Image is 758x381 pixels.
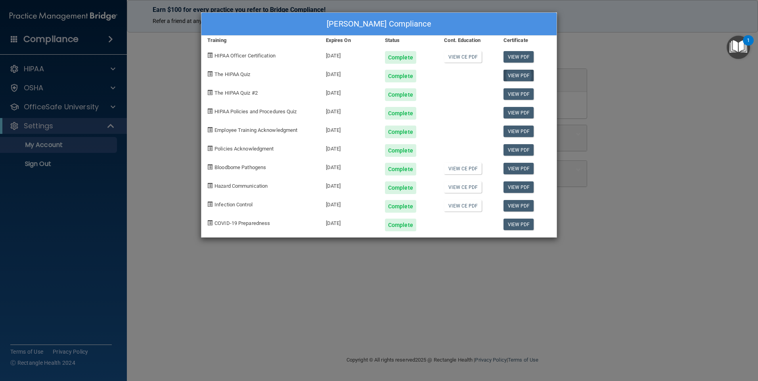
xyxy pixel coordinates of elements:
[385,144,416,157] div: Complete
[444,51,482,63] a: View CE PDF
[214,127,297,133] span: Employee Training Acknowledgment
[385,88,416,101] div: Complete
[214,183,268,189] span: Hazard Communication
[214,164,266,170] span: Bloodborne Pathogens
[214,202,253,208] span: Infection Control
[385,70,416,82] div: Complete
[444,200,482,211] a: View CE PDF
[214,146,274,152] span: Policies Acknowledgment
[385,126,416,138] div: Complete
[385,107,416,120] div: Complete
[201,13,557,36] div: [PERSON_NAME] Compliance
[438,36,497,45] div: Cont. Education
[201,36,320,45] div: Training
[385,219,416,231] div: Complete
[320,120,379,138] div: [DATE]
[320,36,379,45] div: Expires On
[385,181,416,194] div: Complete
[320,101,379,120] div: [DATE]
[320,175,379,194] div: [DATE]
[320,45,379,64] div: [DATE]
[320,82,379,101] div: [DATE]
[320,157,379,175] div: [DATE]
[727,36,750,59] button: Open Resource Center, 1 new notification
[214,90,258,96] span: The HIPAA Quiz #2
[498,36,557,45] div: Certificate
[503,144,534,156] a: View PDF
[214,53,276,59] span: HIPAA Officer Certification
[320,64,379,82] div: [DATE]
[214,71,250,77] span: The HIPAA Quiz
[320,213,379,231] div: [DATE]
[503,200,534,211] a: View PDF
[444,181,482,193] a: View CE PDF
[214,220,270,226] span: COVID-19 Preparedness
[503,70,534,81] a: View PDF
[385,200,416,213] div: Complete
[320,138,379,157] div: [DATE]
[320,194,379,213] div: [DATE]
[503,107,534,118] a: View PDF
[385,51,416,64] div: Complete
[214,109,297,114] span: HIPAA Policies and Procedures Quiz
[503,219,534,230] a: View PDF
[747,40,750,51] div: 1
[444,163,482,174] a: View CE PDF
[503,88,534,100] a: View PDF
[379,36,438,45] div: Status
[385,163,416,175] div: Complete
[503,51,534,63] a: View PDF
[503,163,534,174] a: View PDF
[503,126,534,137] a: View PDF
[503,181,534,193] a: View PDF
